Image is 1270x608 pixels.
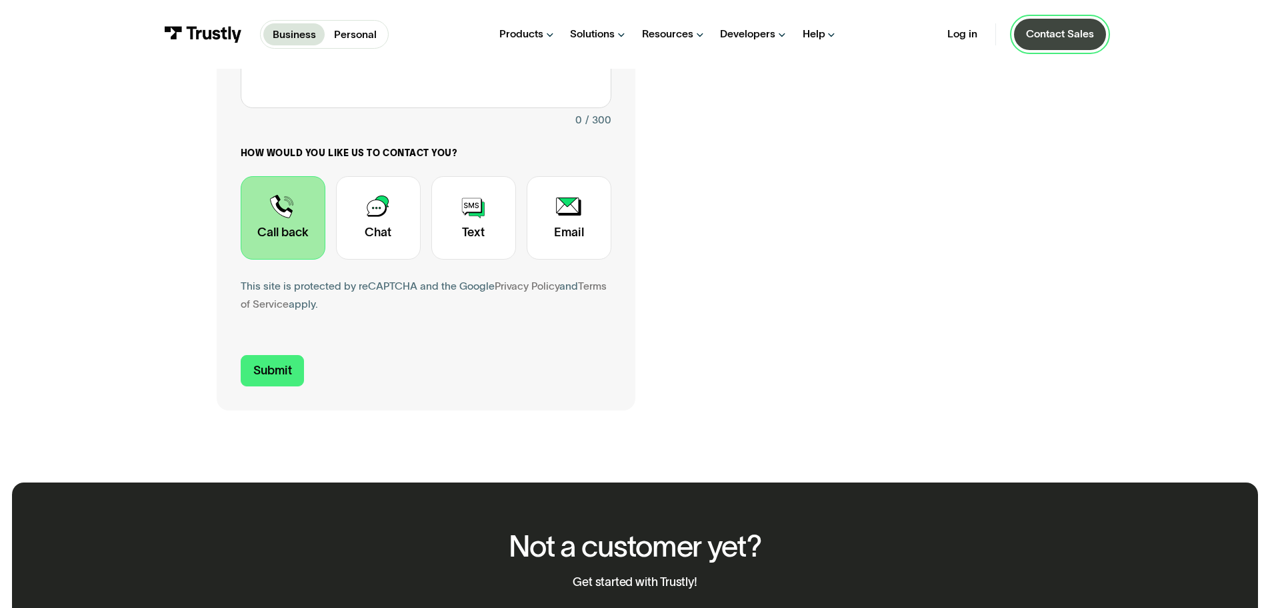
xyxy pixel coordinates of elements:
h2: Not a customer yet? [509,530,761,563]
a: Terms of Service [241,280,607,310]
div: Contact Sales [1026,27,1094,41]
div: Solutions [570,27,615,41]
div: 0 [575,111,582,129]
p: Personal [334,27,377,43]
a: Log in [947,27,977,41]
div: Products [499,27,543,41]
a: Privacy Policy [495,280,559,292]
div: / 300 [585,111,611,129]
div: Help [803,27,825,41]
a: Contact Sales [1014,19,1106,50]
div: Resources [642,27,693,41]
p: Get started with Trustly! [564,575,706,590]
img: Trustly Logo [164,26,242,43]
a: Business [263,23,325,45]
div: Developers [720,27,775,41]
input: Submit [241,355,305,386]
a: Personal [325,23,385,45]
label: How would you like us to contact you? [241,147,611,160]
p: Business [273,27,316,43]
div: This site is protected by reCAPTCHA and the Google and apply. [241,278,611,314]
